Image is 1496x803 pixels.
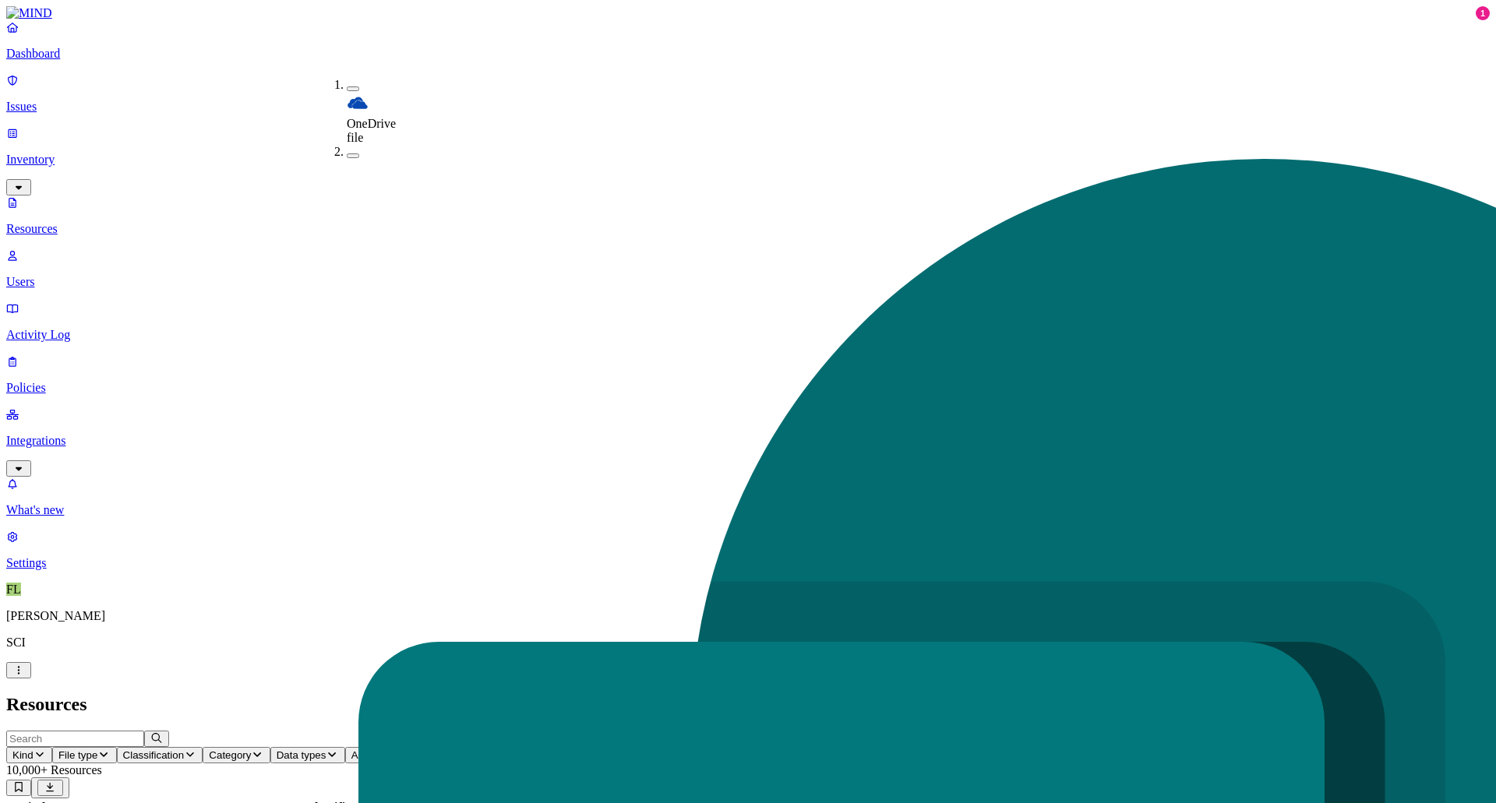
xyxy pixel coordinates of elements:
a: MIND [6,6,1490,20]
span: OneDrive file [347,117,396,144]
a: Dashboard [6,20,1490,61]
p: Activity Log [6,328,1490,342]
span: 10,000+ Resources [6,763,102,777]
a: Activity Log [6,301,1490,342]
span: File type [58,749,97,761]
p: [PERSON_NAME] [6,609,1490,623]
p: SCI [6,636,1490,650]
p: Users [6,275,1490,289]
a: Issues [6,73,1490,114]
a: Policies [6,354,1490,395]
input: Search [6,731,144,747]
span: Category [209,749,251,761]
a: Resources [6,195,1490,236]
a: Users [6,248,1490,289]
p: Policies [6,381,1490,395]
h2: Resources [6,694,1490,715]
a: What's new [6,477,1490,517]
a: Inventory [6,126,1490,193]
span: Classification [123,749,185,761]
p: Inventory [6,153,1490,167]
p: Integrations [6,434,1490,448]
div: 1 [1476,6,1490,20]
span: Data types [277,749,326,761]
p: Resources [6,222,1490,236]
img: onedrive [347,92,369,114]
img: MIND [6,6,52,20]
a: Integrations [6,407,1490,474]
p: Issues [6,100,1490,114]
a: Settings [6,530,1490,570]
p: Settings [6,556,1490,570]
span: FL [6,583,21,596]
p: What's new [6,503,1490,517]
p: Dashboard [6,47,1490,61]
span: Kind [12,749,34,761]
